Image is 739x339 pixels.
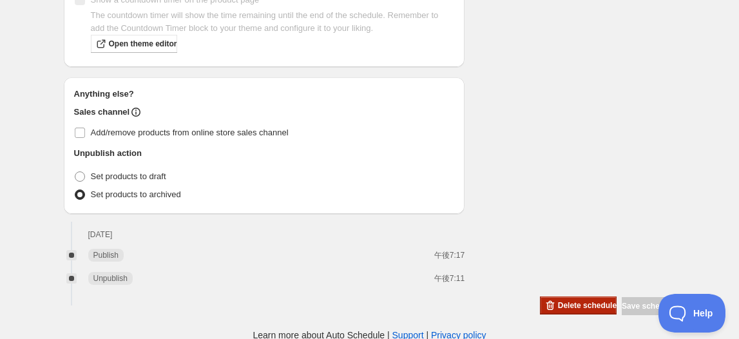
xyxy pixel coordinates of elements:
[74,106,130,119] h2: Sales channel
[93,250,119,260] span: Publish
[407,273,465,284] p: 午後7:11
[91,128,289,137] span: Add/remove products from online store sales channel
[91,9,455,35] p: The countdown timer will show the time remaining until the end of the schedule. Remember to add t...
[93,273,128,284] span: Unpublish
[74,88,455,101] h2: Anything else?
[74,147,142,160] h2: Unpublish action
[91,171,166,181] span: Set products to draft
[91,189,181,199] span: Set products to archived
[88,229,402,240] h2: [DATE]
[658,294,726,333] iframe: Toggle Customer Support
[558,300,617,311] span: Delete schedule
[540,296,617,315] button: Delete schedule
[109,39,177,49] span: Open theme editor
[91,35,177,53] a: Open theme editor
[407,250,465,260] p: 午後7:17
